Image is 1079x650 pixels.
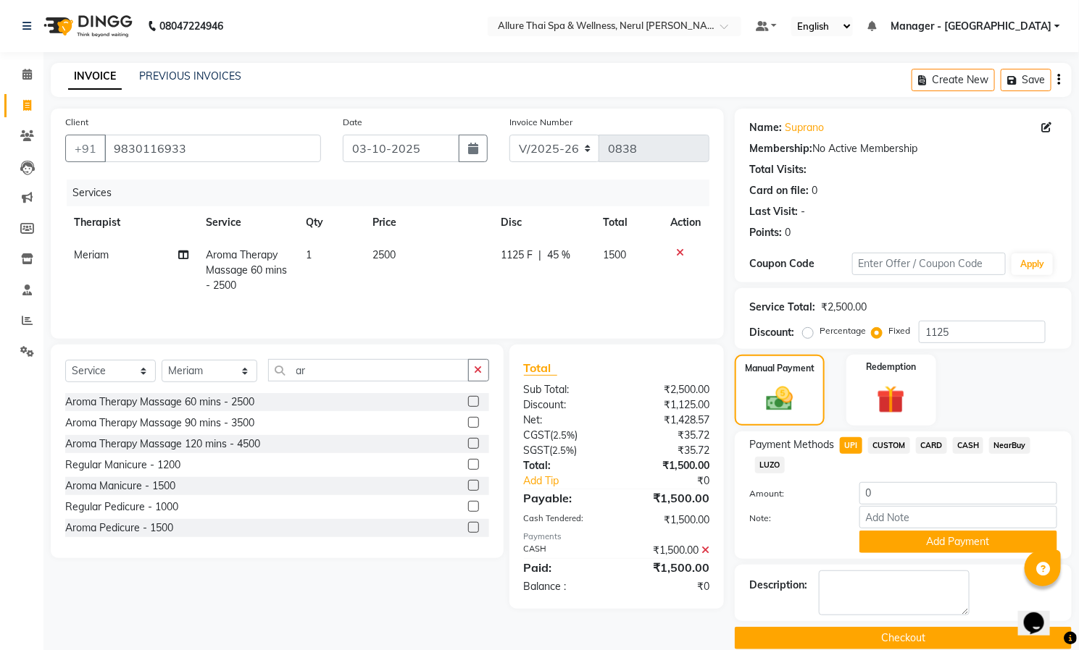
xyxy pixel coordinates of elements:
[501,248,533,263] span: 1125 F
[65,415,254,431] div: Aroma Therapy Massage 90 mins - 3500
[617,413,720,428] div: ₹1,428.57
[859,482,1057,505] input: Amount
[617,559,720,576] div: ₹1,500.00
[65,135,106,162] button: +91
[617,512,720,528] div: ₹1,500.00
[554,429,575,441] span: 2.5%
[513,512,617,528] div: Cash Tendered:
[738,512,849,525] label: Note:
[343,116,362,129] label: Date
[594,206,662,239] th: Total
[758,384,801,414] img: _cash.svg
[513,543,617,558] div: CASH
[852,253,1006,275] input: Enter Offer / Coupon Code
[513,428,617,443] div: ( )
[65,520,173,536] div: Aroma Pedicure - 1500
[268,359,469,381] input: Search or Scan
[65,116,88,129] label: Client
[65,457,180,473] div: Regular Manicure - 1200
[513,458,617,473] div: Total:
[509,116,572,129] label: Invoice Number
[749,183,809,198] div: Card on file:
[749,141,1057,156] div: No Active Membership
[617,579,720,594] div: ₹0
[820,324,866,337] label: Percentage
[206,248,287,292] span: Aroma Therapy Massage 60 mins - 2500
[524,360,557,376] span: Total
[749,120,782,135] div: Name:
[547,248,570,263] span: 45 %
[859,531,1057,553] button: Add Payment
[785,225,791,240] div: 0
[492,206,594,239] th: Disc
[749,437,834,452] span: Payment Methods
[749,225,782,240] div: Points:
[65,499,178,515] div: Regular Pedicure - 1000
[68,64,122,90] a: INVOICE
[812,183,817,198] div: 0
[617,489,720,507] div: ₹1,500.00
[749,204,798,219] div: Last Visit:
[538,248,541,263] span: |
[859,506,1057,528] input: Add Note
[67,180,720,206] div: Services
[65,206,197,239] th: Therapist
[1018,592,1065,636] iframe: chat widget
[749,141,812,156] div: Membership:
[953,437,984,454] span: CASH
[785,120,824,135] a: Suprano
[735,627,1072,649] button: Checkout
[65,394,254,410] div: Aroma Therapy Massage 60 mins - 2500
[989,437,1030,454] span: NearBuy
[755,457,785,473] span: LUZO
[916,437,947,454] span: CARD
[603,248,626,261] span: 1500
[372,248,396,261] span: 2500
[524,429,551,442] span: CGST
[749,256,852,271] div: Coupon Code
[306,248,312,261] span: 1
[513,443,617,458] div: ( )
[364,206,492,239] th: Price
[840,437,862,454] span: UPI
[745,362,815,375] label: Manual Payment
[513,382,617,397] div: Sub Total:
[749,162,807,177] div: Total Visits:
[821,300,867,315] div: ₹2,500.00
[617,543,720,558] div: ₹1,500.00
[617,443,720,458] div: ₹35.72
[617,428,720,443] div: ₹35.72
[868,382,914,417] img: _gift.svg
[662,206,709,239] th: Action
[801,204,805,219] div: -
[104,135,321,162] input: Search by Name/Mobile/Email/Code
[634,473,720,489] div: ₹0
[1001,69,1051,91] button: Save
[1012,253,1053,275] button: Apply
[866,360,916,373] label: Redemption
[513,473,634,489] a: Add Tip
[513,559,617,576] div: Paid:
[513,489,617,507] div: Payable:
[524,531,710,543] div: Payments
[65,478,175,494] div: Aroma Manicure - 1500
[139,69,241,83] a: PREVIOUS INVOICES
[749,325,794,340] div: Discount:
[513,579,617,594] div: Balance :
[888,324,910,337] label: Fixed
[617,458,720,473] div: ₹1,500.00
[159,6,223,46] b: 08047224946
[553,444,575,456] span: 2.5%
[37,6,136,46] img: logo
[74,248,109,261] span: Meriam
[197,206,297,239] th: Service
[513,413,617,428] div: Net:
[513,397,617,413] div: Discount:
[297,206,364,239] th: Qty
[749,578,807,593] div: Description:
[868,437,910,454] span: CUSTOM
[749,300,815,315] div: Service Total:
[912,69,995,91] button: Create New
[738,487,849,500] label: Amount:
[891,19,1051,34] span: Manager - [GEOGRAPHIC_DATA]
